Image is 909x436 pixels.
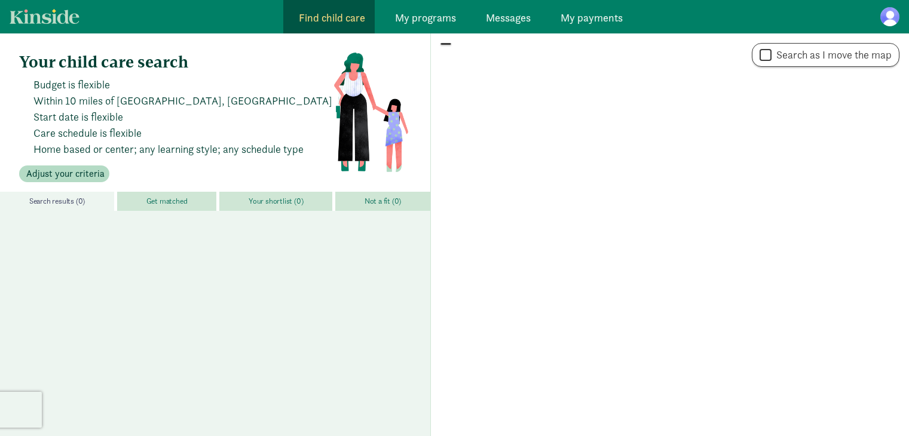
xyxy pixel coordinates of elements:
[395,10,456,26] span: My programs
[146,196,188,206] span: Get matched
[33,109,123,125] span: Start date is flexible
[335,192,430,211] a: Not a fit (0)
[19,165,109,182] button: Adjust your criteria
[772,48,892,62] label: Search as I move the map
[486,10,531,26] span: Messages
[299,10,365,26] span: Find child care
[561,10,623,26] span: My payments
[33,141,304,157] span: Home based or center; any learning style; any schedule type
[219,192,335,211] a: Your shortlist (0)
[365,196,401,206] span: Not a fit (0)
[33,76,110,93] span: Budget is flexible
[33,125,142,141] span: Care schedule is flexible
[33,93,332,109] span: Within 10 miles of [GEOGRAPHIC_DATA], [GEOGRAPHIC_DATA]
[117,192,219,211] a: Get matched
[29,196,85,206] span: Search results (0)
[10,9,79,24] a: Kinside
[249,196,303,206] span: Your shortlist (0)
[19,53,333,72] h4: Your child care search
[26,167,105,181] span: Adjust your criteria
